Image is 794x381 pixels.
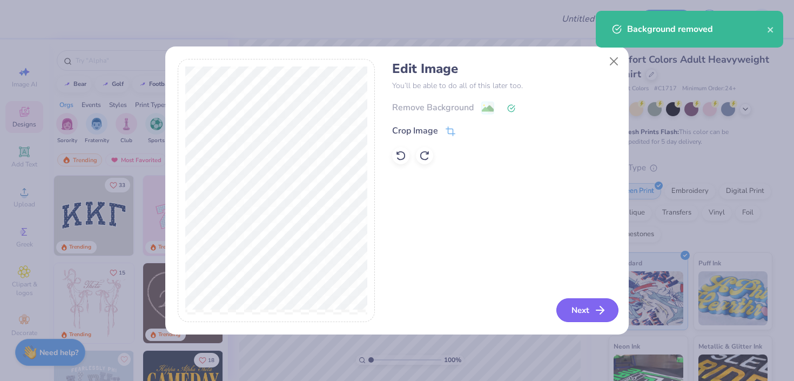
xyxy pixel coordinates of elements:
[627,23,767,36] div: Background removed
[604,51,624,72] button: Close
[556,298,618,322] button: Next
[392,124,438,137] div: Crop Image
[392,61,616,77] h4: Edit Image
[392,80,616,91] p: You’ll be able to do all of this later too.
[767,23,775,36] button: close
